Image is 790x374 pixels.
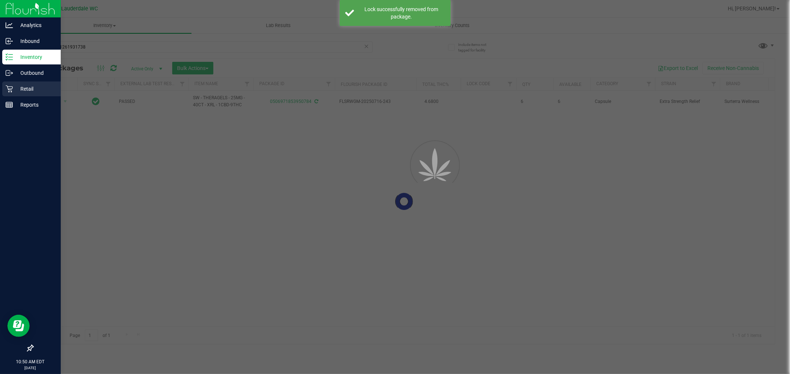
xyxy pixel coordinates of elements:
p: Retail [13,84,57,93]
inline-svg: Retail [6,85,13,93]
p: [DATE] [3,365,57,371]
inline-svg: Inventory [6,53,13,61]
inline-svg: Inbound [6,37,13,45]
p: Outbound [13,69,57,77]
p: Inventory [13,53,57,61]
p: Reports [13,100,57,109]
div: Lock successfully removed from package. [358,6,445,20]
inline-svg: Reports [6,101,13,108]
p: Analytics [13,21,57,30]
inline-svg: Outbound [6,69,13,77]
inline-svg: Analytics [6,21,13,29]
iframe: Resource center [7,315,30,337]
p: 10:50 AM EDT [3,358,57,365]
p: Inbound [13,37,57,46]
